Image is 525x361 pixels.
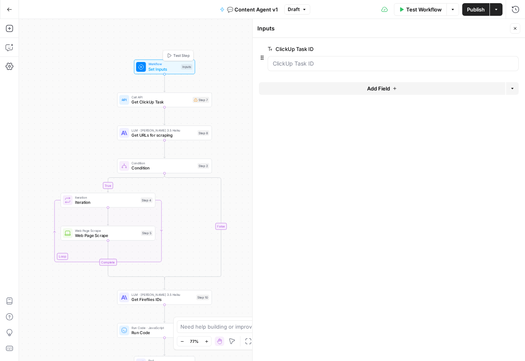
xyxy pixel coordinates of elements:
[107,207,109,226] g: Edge from step_4 to step_5
[173,53,189,58] span: Test Step
[197,130,209,136] div: Step 8
[108,265,165,280] g: Edge from step_4-iteration-end to step_2-conditional-end
[117,323,212,338] div: Run Code · JavaScriptRun CodeStep 12
[148,62,179,66] span: Workflow
[75,199,138,205] span: Iteration
[131,95,190,100] span: Call API
[117,290,212,305] div: LLM · [PERSON_NAME] 3.5 HaikuGet Fireflies IDsStep 10
[197,163,209,169] div: Step 2
[193,97,209,103] div: Step 7
[164,52,192,60] button: Test Step
[141,230,152,236] div: Step 5
[190,338,199,344] span: 77%
[163,278,165,290] g: Edge from step_2-conditional-end to step_10
[148,66,179,72] span: Set Inputs
[107,173,165,192] g: Edge from step_2 to step_4
[99,259,116,265] div: Complete
[273,60,514,68] input: ClickUp Task ID
[61,226,156,241] div: Web Page ScrapeWeb Page ScrapeStep 5
[131,128,195,132] span: LLM · [PERSON_NAME] 3.5 Haiku
[462,3,489,16] button: Publish
[394,3,446,16] button: Test Workflow
[268,45,474,53] label: ClickUp Task ID
[284,4,310,15] button: Draft
[163,74,165,92] g: Edge from start to step_7
[257,24,508,32] div: Inputs
[131,99,190,105] span: Get ClickUp Task
[75,228,139,233] span: Web Page Scrape
[75,195,138,200] span: Iteration
[117,92,212,107] div: Call APIGet ClickUp TaskStep 7
[131,132,195,138] span: Get URLs for scraping
[131,165,195,171] span: Condition
[61,259,156,265] div: Complete
[117,60,212,74] div: WorkflowSet InputsInputsTest Step
[163,305,165,323] g: Edge from step_10 to step_12
[163,140,165,158] g: Edge from step_8 to step_2
[165,173,221,280] g: Edge from step_2 to step_2-conditional-end
[131,329,194,335] span: Run Code
[406,6,442,13] span: Test Workflow
[163,107,165,125] g: Edge from step_7 to step_8
[367,85,390,92] span: Add Field
[163,337,165,355] g: Edge from step_12 to end
[141,197,152,203] div: Step 4
[196,295,209,300] div: Step 10
[215,3,283,16] button: 💬 Content Agent v1
[117,126,212,140] div: LLM · [PERSON_NAME] 3.5 HaikuGet URLs for scrapingStep 8
[117,159,212,173] div: ConditionConditionStep 2
[75,232,139,238] span: Web Page Scrape
[259,82,505,95] button: Add Field
[61,193,156,207] div: LoopIterationIterationStep 4
[131,161,195,165] span: Condition
[131,292,194,297] span: LLM · [PERSON_NAME] 3.5 Haiku
[131,297,194,303] span: Get Fireflies IDs
[181,64,193,70] div: Inputs
[288,6,300,13] span: Draft
[227,6,278,13] span: 💬 Content Agent v1
[131,325,194,330] span: Run Code · JavaScript
[467,6,485,13] span: Publish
